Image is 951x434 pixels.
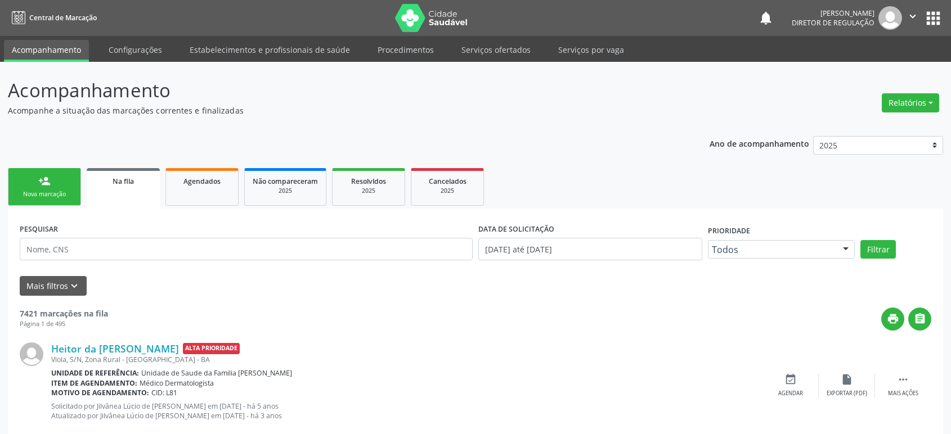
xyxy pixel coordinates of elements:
label: DATA DE SOLICITAÇÃO [478,220,554,238]
div: [PERSON_NAME] [792,8,874,18]
div: Agendar [778,390,803,397]
p: Acompanhamento [8,76,662,105]
i:  [897,373,909,386]
div: 2025 [340,187,397,195]
span: Central de Marcação [29,13,97,22]
a: Serviços ofertados [454,40,539,60]
span: Na fila [113,177,134,186]
a: Configurações [101,40,170,60]
p: Acompanhe a situação das marcações correntes e finalizadas [8,105,662,116]
a: Serviços por vaga [550,40,632,60]
div: Página 1 de 495 [20,319,108,329]
b: Motivo de agendamento: [51,388,149,397]
p: Solicitado por Jilvânea Lúcio de [PERSON_NAME] em [DATE] - há 5 anos Atualizado por Jilvânea Lúci... [51,401,762,421]
label: PESQUISAR [20,220,58,238]
div: Exportar (PDF) [827,390,867,397]
a: Central de Marcação [8,8,97,27]
b: Unidade de referência: [51,368,139,378]
button: print [881,308,904,331]
span: Resolvidos [351,177,386,186]
input: Nome, CNS [20,238,473,260]
div: Viola, S/N, Zona Rural - [GEOGRAPHIC_DATA] - BA [51,355,762,364]
span: Alta Prioridade [183,343,240,355]
input: Selecione um intervalo [478,238,702,260]
span: Agendados [183,177,221,186]
div: Nova marcação [16,190,73,198]
span: Unidade de Saude da Familia [PERSON_NAME] [141,368,292,378]
i: event_available [784,373,797,386]
div: 2025 [253,187,318,195]
a: Acompanhamento [4,40,89,62]
span: Não compareceram [253,177,318,186]
button: apps [923,8,943,28]
img: img [20,342,43,366]
i: print [887,313,899,325]
label: Prioridade [708,223,750,240]
button: Filtrar [860,240,896,259]
button:  [902,6,923,30]
i:  [914,313,926,325]
span: Todos [712,244,832,255]
span: CID: L81 [151,388,177,397]
div: Mais ações [888,390,918,397]
button: Relatórios [882,93,939,112]
div: 2025 [419,187,475,195]
strong: 7421 marcações na fila [20,308,108,319]
i: insert_drive_file [841,373,853,386]
button: notifications [758,10,774,26]
span: Diretor de regulação [792,18,874,28]
div: person_add [38,175,51,187]
i: keyboard_arrow_down [68,280,80,292]
a: Estabelecimentos e profissionais de saúde [182,40,358,60]
span: Médico Dermatologista [140,378,214,388]
button: Mais filtroskeyboard_arrow_down [20,276,87,296]
b: Item de agendamento: [51,378,137,388]
img: img [878,6,902,30]
button:  [908,308,931,331]
a: Procedimentos [370,40,442,60]
p: Ano de acompanhamento [710,136,809,150]
a: Heitor da [PERSON_NAME] [51,342,179,355]
span: Cancelados [429,177,466,186]
i:  [907,10,919,22]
